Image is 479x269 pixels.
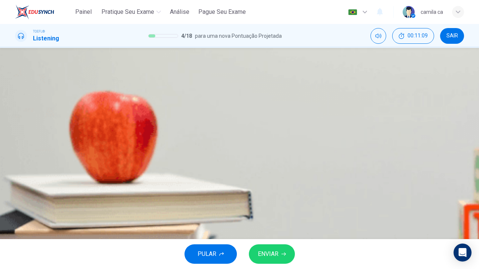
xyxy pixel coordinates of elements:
button: Painel [71,5,95,19]
div: Esconder [392,28,434,44]
button: PULAR [184,244,237,264]
div: Silenciar [370,28,386,44]
span: SAIR [446,33,458,39]
h1: Listening [33,34,59,43]
button: ENVIAR [249,244,295,264]
span: TOEFL® [33,29,45,34]
img: pt [348,9,357,15]
span: Pague Seu Exame [198,7,246,16]
img: Profile picture [403,6,415,18]
button: Análise [167,5,192,19]
a: EduSynch logo [15,4,71,19]
span: 4 / 18 [181,31,192,40]
button: 00:11:09 [392,28,434,44]
span: para uma nova Pontuação Projetada [195,31,282,40]
button: Pague Seu Exame [195,5,249,19]
button: SAIR [440,28,464,44]
span: PULAR [198,249,216,259]
span: Pratique seu exame [101,7,154,16]
span: Análise [170,7,189,16]
img: EduSynch logo [15,4,54,19]
div: camila ca [421,7,443,16]
div: Open Intercom Messenger [454,244,472,262]
span: ENVIAR [258,249,278,259]
span: Painel [75,7,92,16]
button: Pratique seu exame [98,5,164,19]
span: 00:11:09 [408,33,428,39]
